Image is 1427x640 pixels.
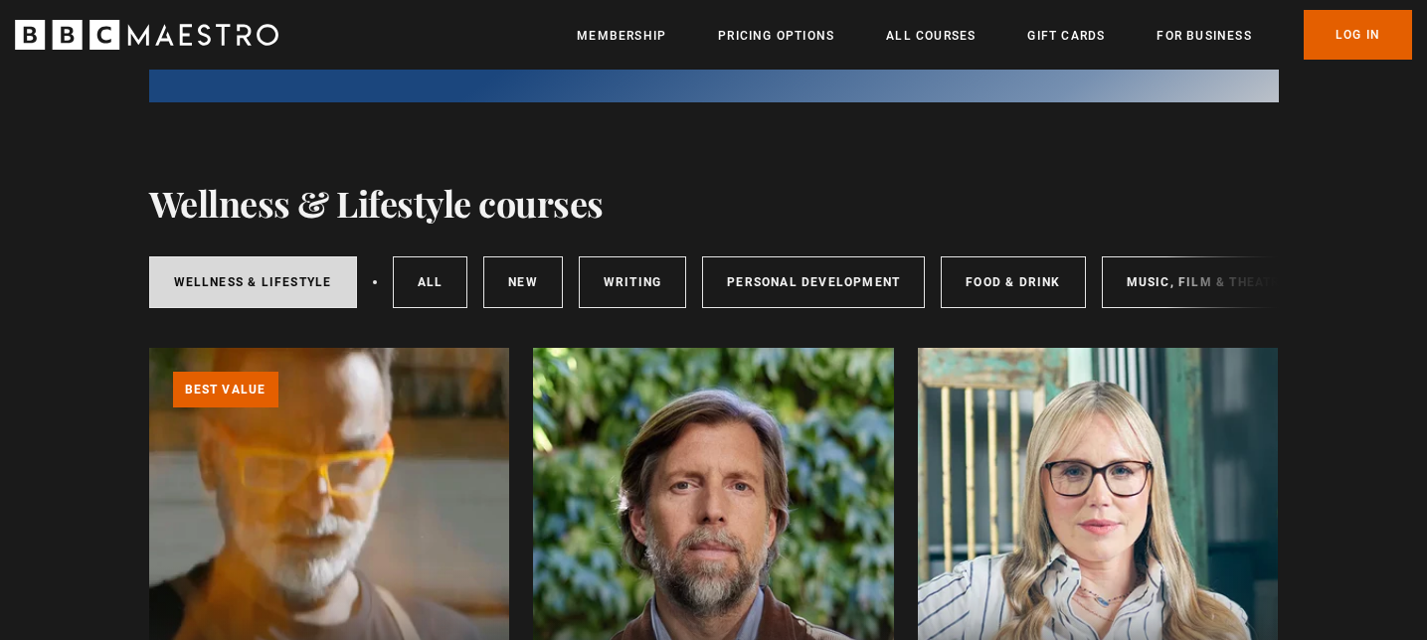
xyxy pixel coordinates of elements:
[577,26,666,46] a: Membership
[483,256,563,308] a: New
[149,256,357,308] a: Wellness & Lifestyle
[702,256,925,308] a: Personal Development
[1102,256,1314,308] a: Music, Film & Theatre
[718,26,834,46] a: Pricing Options
[1304,10,1412,60] a: Log In
[15,20,278,50] svg: BBC Maestro
[393,256,468,308] a: All
[577,10,1412,60] nav: Primary
[579,256,686,308] a: Writing
[886,26,976,46] a: All Courses
[1027,26,1105,46] a: Gift Cards
[941,256,1085,308] a: Food & Drink
[1157,26,1251,46] a: For business
[149,182,604,224] h1: Wellness & Lifestyle courses
[173,372,278,407] p: Best value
